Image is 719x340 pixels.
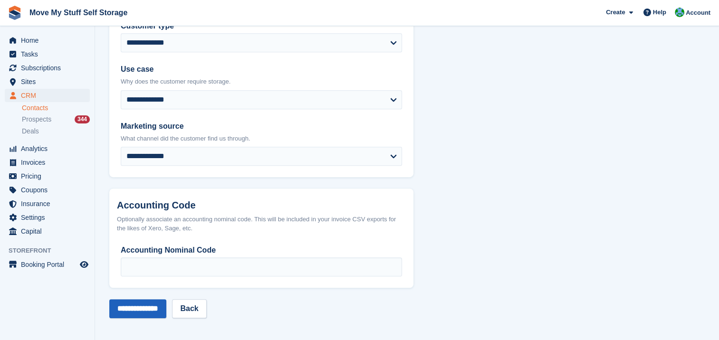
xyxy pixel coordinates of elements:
a: menu [5,61,90,75]
a: menu [5,211,90,224]
a: menu [5,258,90,271]
a: Deals [22,126,90,136]
span: Subscriptions [21,61,78,75]
a: menu [5,75,90,88]
label: Marketing source [121,121,402,132]
label: Use case [121,64,402,75]
span: Pricing [21,170,78,183]
a: Back [172,299,206,318]
a: menu [5,170,90,183]
a: Preview store [78,259,90,270]
span: Capital [21,225,78,238]
span: Storefront [9,246,95,255]
span: Insurance [21,197,78,210]
span: Tasks [21,47,78,61]
span: Home [21,34,78,47]
span: Settings [21,211,78,224]
span: CRM [21,89,78,102]
a: menu [5,142,90,155]
div: Optionally associate an accounting nominal code. This will be included in your invoice CSV export... [117,215,406,233]
a: menu [5,89,90,102]
span: Create [606,8,625,17]
span: Coupons [21,183,78,197]
p: What channel did the customer find us through. [121,134,402,143]
h2: Accounting Code [117,200,406,211]
span: Booking Portal [21,258,78,271]
a: menu [5,197,90,210]
label: Accounting Nominal Code [121,245,402,256]
a: menu [5,156,90,169]
span: Account [686,8,710,18]
span: Prospects [22,115,51,124]
a: menu [5,183,90,197]
span: Help [653,8,666,17]
a: Prospects 344 [22,114,90,124]
span: Invoices [21,156,78,169]
div: 344 [75,115,90,123]
a: Contacts [22,104,90,113]
span: Deals [22,127,39,136]
a: Move My Stuff Self Storage [26,5,131,20]
span: Analytics [21,142,78,155]
p: Why does the customer require storage. [121,77,402,86]
img: stora-icon-8386f47178a22dfd0bd8f6a31ec36ba5ce8667c1dd55bd0f319d3a0aa187defe.svg [8,6,22,20]
img: Dan [675,8,684,17]
label: Customer type [121,20,402,32]
a: menu [5,47,90,61]
a: menu [5,34,90,47]
a: menu [5,225,90,238]
span: Sites [21,75,78,88]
